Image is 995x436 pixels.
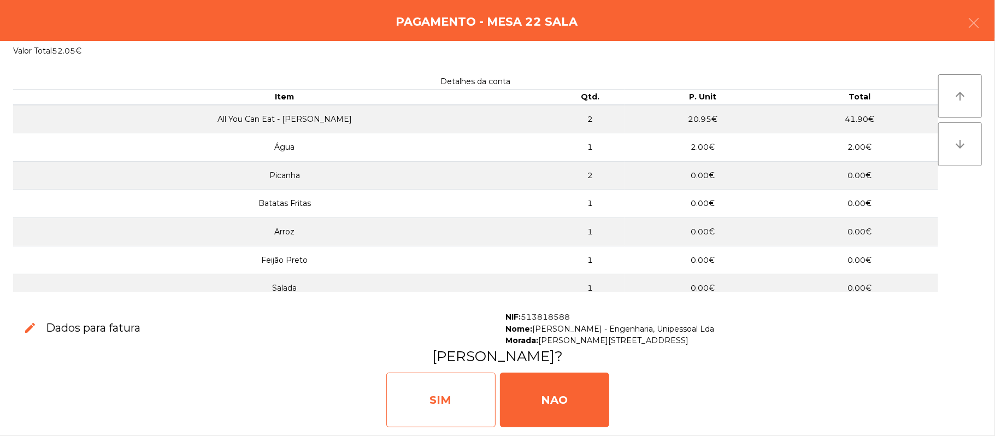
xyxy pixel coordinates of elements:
[953,138,967,151] i: arrow_downward
[556,90,625,105] th: Qtd.
[625,218,781,246] td: 0.00€
[13,274,556,303] td: Salada
[386,373,496,427] div: SIM
[396,14,578,30] h4: Pagamento - Mesa 22 Sala
[781,105,938,133] td: 41.90€
[781,218,938,246] td: 0.00€
[781,90,938,105] th: Total
[625,133,781,162] td: 2.00€
[556,133,625,162] td: 1
[15,313,46,344] button: edit
[441,76,511,86] span: Detalhes da conta
[556,218,625,246] td: 1
[625,274,781,303] td: 0.00€
[506,324,533,334] span: Nome:
[13,46,52,56] span: Valor Total
[625,190,781,218] td: 0.00€
[46,320,140,335] h3: Dados para fatura
[625,161,781,190] td: 0.00€
[781,161,938,190] td: 0.00€
[781,246,938,274] td: 0.00€
[938,122,982,166] button: arrow_downward
[625,90,781,105] th: P. Unit
[556,161,625,190] td: 2
[556,105,625,133] td: 2
[13,90,556,105] th: Item
[506,312,521,322] span: NIF:
[13,346,982,366] h3: [PERSON_NAME]?
[781,133,938,162] td: 2.00€
[539,335,689,345] span: [PERSON_NAME][STREET_ADDRESS]
[533,324,715,334] span: [PERSON_NAME] - Engenharia, Unipessoal Lda
[781,190,938,218] td: 0.00€
[556,246,625,274] td: 1
[13,218,556,246] td: Arroz
[13,105,556,133] td: All You Can Eat - [PERSON_NAME]
[556,274,625,303] td: 1
[953,90,967,103] i: arrow_upward
[500,373,609,427] div: NAO
[23,321,37,334] span: edit
[13,161,556,190] td: Picanha
[52,46,81,56] span: 52.05€
[13,246,556,274] td: Feijão Preto
[625,246,781,274] td: 0.00€
[938,74,982,118] button: arrow_upward
[13,133,556,162] td: Água
[13,190,556,218] td: Batatas Fritas
[781,274,938,303] td: 0.00€
[521,312,570,322] span: 513818588
[506,335,539,345] span: Morada:
[625,105,781,133] td: 20.95€
[556,190,625,218] td: 1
